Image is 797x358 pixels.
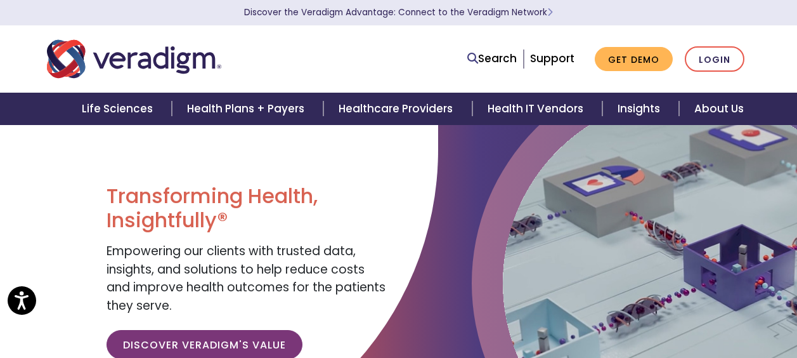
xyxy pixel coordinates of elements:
[323,93,472,125] a: Healthcare Providers
[467,50,517,67] a: Search
[547,6,553,18] span: Learn More
[47,38,221,80] img: Veradigm logo
[530,51,574,66] a: Support
[602,93,679,125] a: Insights
[107,184,389,233] h1: Transforming Health, Insightfully®
[679,93,759,125] a: About Us
[67,93,172,125] a: Life Sciences
[107,242,386,314] span: Empowering our clients with trusted data, insights, and solutions to help reduce costs and improv...
[685,46,744,72] a: Login
[472,93,602,125] a: Health IT Vendors
[172,93,323,125] a: Health Plans + Payers
[595,47,673,72] a: Get Demo
[244,6,553,18] a: Discover the Veradigm Advantage: Connect to the Veradigm NetworkLearn More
